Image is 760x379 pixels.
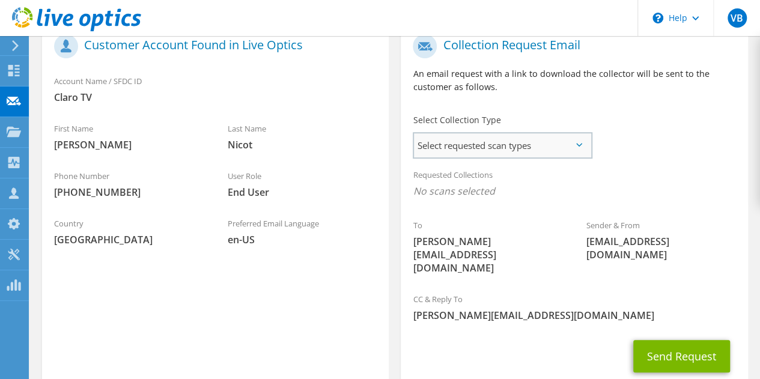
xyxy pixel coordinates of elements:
span: [PERSON_NAME] [54,138,204,151]
div: Last Name [216,116,389,157]
h1: Customer Account Found in Live Optics [54,34,371,58]
div: Phone Number [42,163,216,205]
h1: Collection Request Email [413,34,729,58]
div: User Role [216,163,389,205]
div: To [401,213,574,280]
div: Country [42,211,216,252]
span: Select requested scan types [414,133,591,157]
div: Account Name / SFDC ID [42,68,389,110]
p: An email request with a link to download the collector will be sent to the customer as follows. [413,67,735,94]
div: CC & Reply To [401,287,747,328]
span: [GEOGRAPHIC_DATA] [54,233,204,246]
button: Send Request [633,340,730,372]
span: VB [728,8,747,28]
span: Claro TV [54,91,377,104]
span: Nicot [228,138,377,151]
div: Sender & From [574,213,748,267]
span: [PERSON_NAME][EMAIL_ADDRESS][DOMAIN_NAME] [413,235,562,274]
div: First Name [42,116,216,157]
span: en-US [228,233,377,246]
label: Select Collection Type [413,114,500,126]
span: [EMAIL_ADDRESS][DOMAIN_NAME] [586,235,736,261]
span: [PERSON_NAME][EMAIL_ADDRESS][DOMAIN_NAME] [413,309,735,322]
div: Preferred Email Language [216,211,389,252]
svg: \n [652,13,663,23]
span: No scans selected [413,184,735,198]
span: [PHONE_NUMBER] [54,186,204,199]
div: Requested Collections [401,162,747,207]
span: End User [228,186,377,199]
